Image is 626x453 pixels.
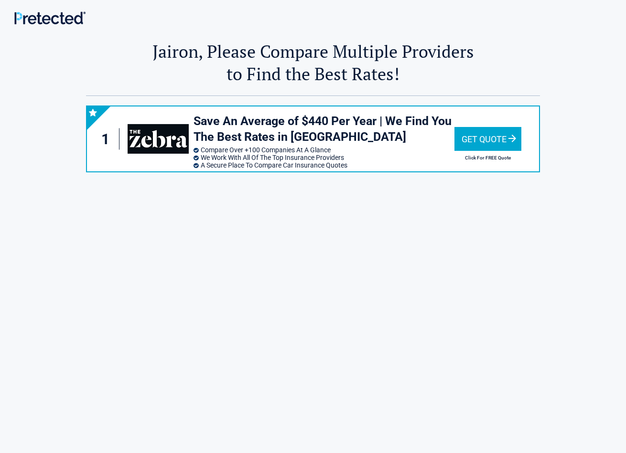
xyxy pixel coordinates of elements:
li: A Secure Place To Compare Car Insurance Quotes [194,161,454,169]
li: Compare Over +100 Companies At A Glance [194,146,454,154]
img: thezebra's logo [128,124,189,154]
h3: Save An Average of $440 Per Year | We Find You The Best Rates in [GEOGRAPHIC_DATA] [194,114,454,145]
div: 1 [97,128,119,150]
h2: Click For FREE Quote [454,155,521,160]
li: We Work With All Of The Top Insurance Providers [194,154,454,161]
div: Get Quote [454,127,521,151]
img: Main Logo [14,11,86,24]
h2: Jairon, Please Compare Multiple Providers to Find the Best Rates! [86,40,540,85]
